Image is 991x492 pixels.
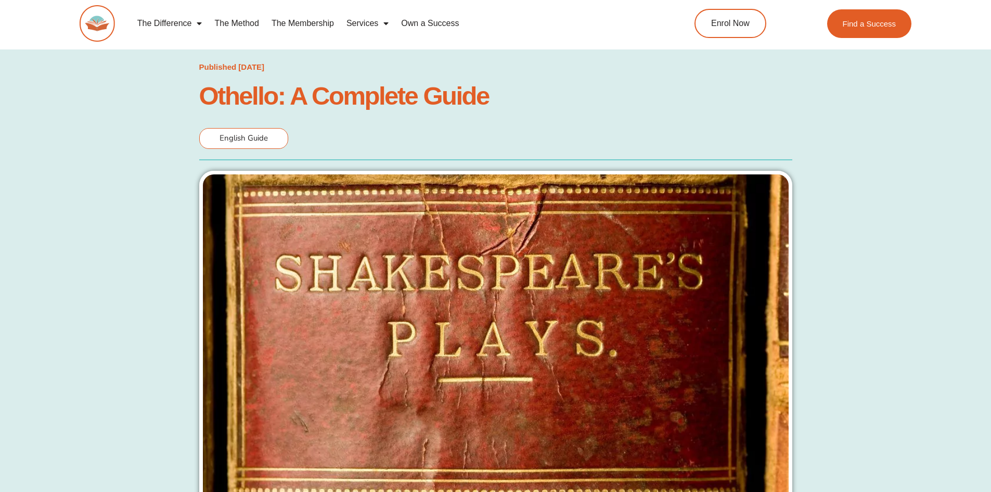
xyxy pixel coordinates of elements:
[199,60,265,74] a: Published [DATE]
[827,9,912,38] a: Find a Success
[843,20,896,28] span: Find a Success
[199,84,792,107] h1: Othello: A Complete Guide
[199,62,237,71] span: Published
[208,11,265,35] a: The Method
[220,133,268,143] span: English Guide
[131,11,209,35] a: The Difference
[395,11,465,35] a: Own a Success
[238,62,264,71] time: [DATE]
[265,11,340,35] a: The Membership
[131,11,647,35] nav: Menu
[694,9,766,38] a: Enrol Now
[340,11,395,35] a: Services
[711,19,750,28] span: Enrol Now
